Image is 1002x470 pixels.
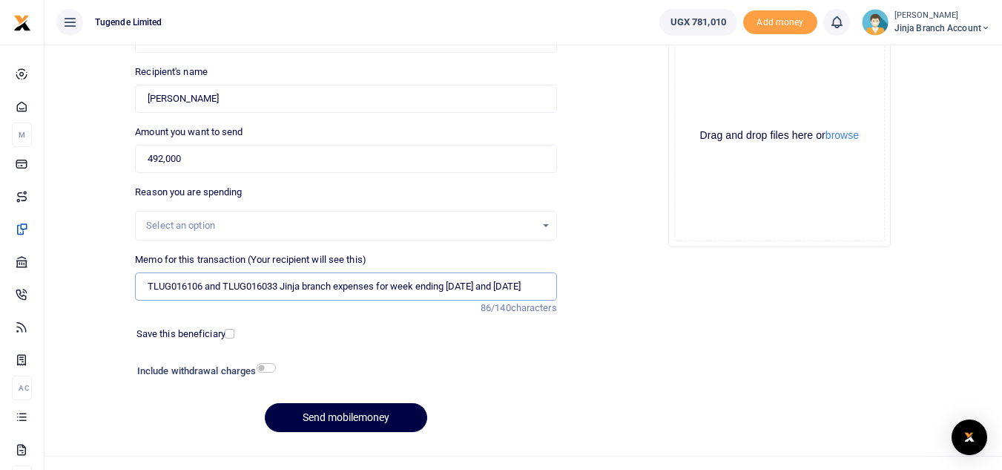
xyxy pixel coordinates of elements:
[135,65,208,79] label: Recipient's name
[136,327,225,342] label: Save this beneficiary
[135,252,366,267] label: Memo for this transaction (Your recipient will see this)
[862,9,990,36] a: profile-user [PERSON_NAME] Jinja branch account
[743,10,817,35] span: Add money
[825,130,859,140] button: browse
[894,10,990,22] small: [PERSON_NAME]
[135,85,556,113] input: Loading name...
[89,16,168,29] span: Tugende Limited
[265,403,427,432] button: Send mobilemoney
[13,16,31,27] a: logo-small logo-large logo-large
[668,25,891,247] div: File Uploader
[135,185,242,200] label: Reason you are spending
[481,302,511,313] span: 86/140
[137,365,269,377] h6: Include withdrawal charges
[13,14,31,32] img: logo-small
[675,128,884,143] div: Drag and drop files here or
[12,376,32,400] li: Ac
[653,9,743,36] li: Wallet ballance
[862,9,889,36] img: profile-user
[743,16,817,27] a: Add money
[135,125,243,140] label: Amount you want to send
[135,145,556,173] input: UGX
[743,10,817,35] li: Toup your wallet
[146,218,535,233] div: Select an option
[952,420,987,455] div: Open Intercom Messenger
[659,9,737,36] a: UGX 781,010
[670,15,726,30] span: UGX 781,010
[135,272,556,301] input: Enter extra information
[12,123,32,147] li: M
[511,302,557,313] span: characters
[894,22,990,35] span: Jinja branch account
